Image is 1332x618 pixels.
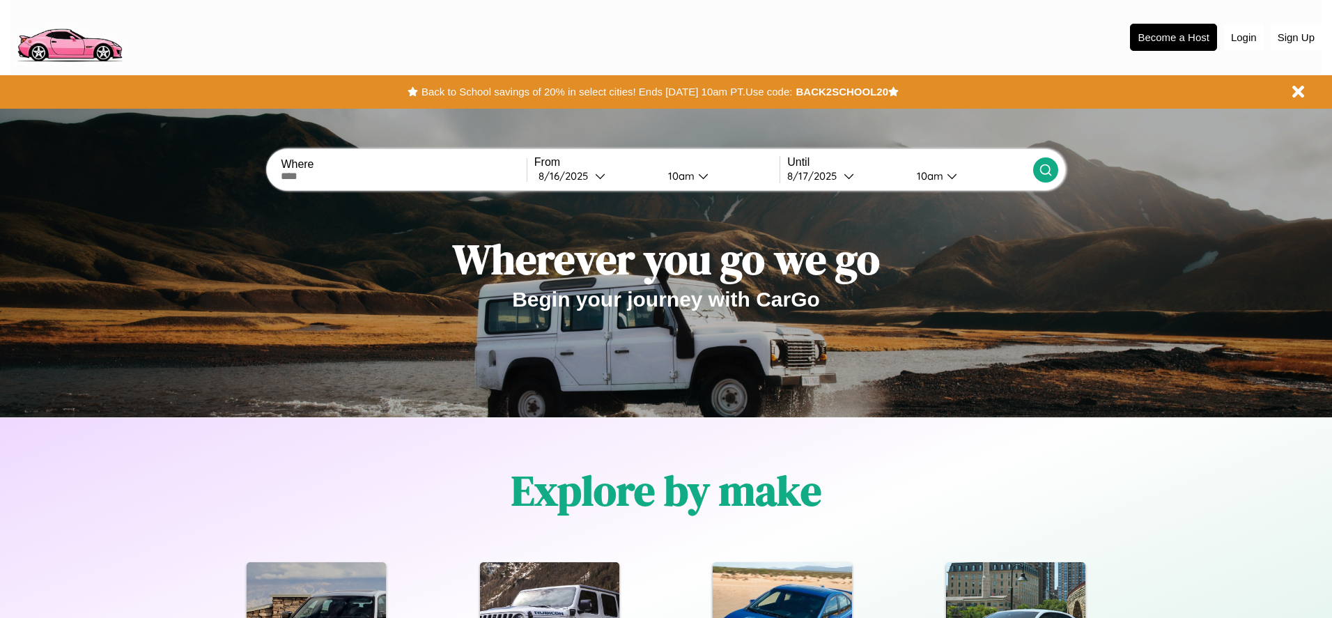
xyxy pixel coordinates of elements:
h1: Explore by make [511,462,821,519]
button: 10am [657,169,780,183]
button: Sign Up [1271,24,1322,50]
label: From [534,156,780,169]
button: 10am [906,169,1032,183]
label: Where [281,158,526,171]
div: 10am [910,169,947,183]
button: Login [1224,24,1264,50]
button: Become a Host [1130,24,1217,51]
button: Back to School savings of 20% in select cities! Ends [DATE] 10am PT.Use code: [418,82,796,102]
b: BACK2SCHOOL20 [796,86,888,98]
div: 8 / 16 / 2025 [539,169,595,183]
label: Until [787,156,1032,169]
button: 8/16/2025 [534,169,657,183]
img: logo [10,7,128,65]
div: 8 / 17 / 2025 [787,169,844,183]
div: 10am [661,169,698,183]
